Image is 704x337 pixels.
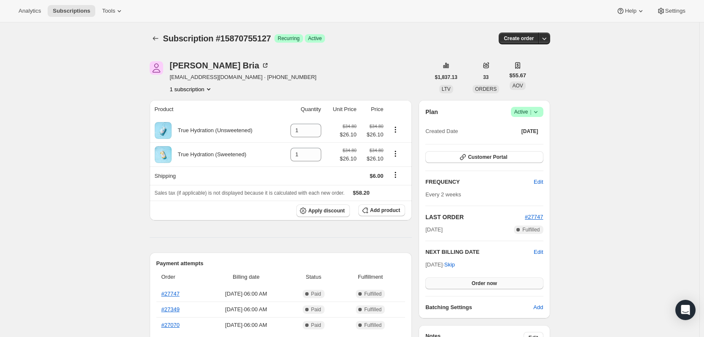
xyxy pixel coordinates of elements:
button: Product actions [389,149,402,158]
span: Paid [311,291,321,297]
span: Status [291,273,336,281]
span: AOV [512,83,523,89]
th: Price [359,100,386,119]
span: $55.67 [509,71,526,80]
span: Add product [370,207,400,214]
span: Recurring [278,35,300,42]
button: Subscriptions [48,5,95,17]
span: Active [514,108,540,116]
button: Product actions [170,85,213,93]
a: #27070 [161,322,180,328]
th: Unit Price [324,100,359,119]
a: #27349 [161,306,180,313]
span: Subscription #15870755127 [163,34,271,43]
button: Edit [529,175,548,189]
span: Every 2 weeks [425,191,461,198]
span: [DATE] · 06:00 AM [206,321,286,329]
span: Order now [472,280,497,287]
a: #27747 [525,214,543,220]
h2: NEXT BILLING DATE [425,248,534,256]
button: Add [528,301,548,314]
span: $26.10 [340,155,357,163]
button: Edit [534,248,543,256]
span: $26.10 [340,130,357,139]
button: Shipping actions [389,170,402,179]
button: Subscriptions [150,33,161,44]
button: $1,837.13 [430,71,462,83]
span: $26.10 [362,155,384,163]
button: [DATE] [516,125,543,137]
span: [DATE] · 06:00 AM [206,305,286,314]
button: Settings [652,5,691,17]
button: 33 [478,71,494,83]
span: Fulfillment [341,273,400,281]
span: Frank Bria [150,61,163,75]
div: [PERSON_NAME] Bria [170,61,269,70]
h2: FREQUENCY [425,178,534,186]
span: Paid [311,306,321,313]
span: Billing date [206,273,286,281]
span: Created Date [425,127,458,136]
h2: LAST ORDER [425,213,525,221]
button: Apply discount [296,204,350,217]
button: Help [611,5,650,17]
span: ORDERS [475,86,497,92]
small: $34.80 [343,148,357,153]
div: True Hydration (Sweetened) [172,150,247,159]
div: Open Intercom Messenger [675,300,696,320]
div: True Hydration (Unsweetened) [172,126,253,135]
button: #27747 [525,213,543,221]
h2: Payment attempts [156,259,406,268]
span: Fulfilled [522,226,540,233]
span: 33 [483,74,489,81]
button: Order now [425,277,543,289]
span: Sales tax (if applicable) is not displayed because it is calculated with each new order. [155,190,345,196]
th: Quantity [279,100,324,119]
span: Create order [504,35,534,42]
h6: Batching Settings [425,303,533,312]
span: $26.10 [362,130,384,139]
img: product img [155,122,172,139]
th: Order [156,268,204,286]
button: Create order [499,33,539,44]
span: Skip [444,261,455,269]
small: $34.80 [369,148,383,153]
span: [DATE] · 06:00 AM [206,290,286,298]
small: $34.80 [343,124,357,129]
th: Shipping [150,166,279,185]
span: [EMAIL_ADDRESS][DOMAIN_NAME] · [PHONE_NUMBER] [170,73,317,82]
span: Fulfilled [364,291,382,297]
span: Active [308,35,322,42]
span: Edit [534,178,543,186]
button: Product actions [389,125,402,134]
span: Add [533,303,543,312]
span: Paid [311,322,321,329]
span: | [530,109,531,115]
span: Subscriptions [53,8,90,14]
span: [DATE] [425,226,443,234]
th: Product [150,100,279,119]
span: Tools [102,8,115,14]
span: Settings [665,8,685,14]
h2: Plan [425,108,438,116]
small: $34.80 [369,124,383,129]
button: Analytics [13,5,46,17]
span: Analytics [19,8,41,14]
span: Apply discount [308,207,345,214]
img: product img [155,146,172,163]
span: [DATE] [521,128,538,135]
button: Customer Portal [425,151,543,163]
span: Customer Portal [468,154,507,160]
button: Tools [97,5,129,17]
a: #27747 [161,291,180,297]
button: Skip [439,258,460,272]
button: Add product [358,204,405,216]
span: $58.20 [353,190,370,196]
span: Fulfilled [364,322,382,329]
span: $1,837.13 [435,74,457,81]
span: LTV [442,86,451,92]
span: Help [625,8,636,14]
span: [DATE] · [425,261,455,268]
